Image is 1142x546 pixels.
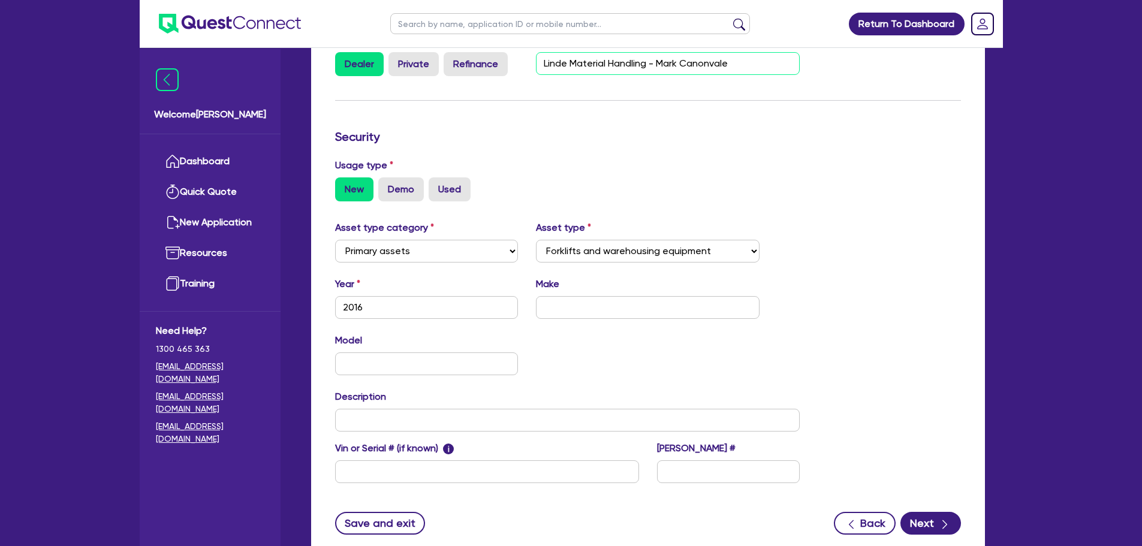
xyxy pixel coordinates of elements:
[335,52,384,76] label: Dealer
[335,158,393,173] label: Usage type
[335,177,373,201] label: New
[429,177,471,201] label: Used
[156,390,264,415] a: [EMAIL_ADDRESS][DOMAIN_NAME]
[388,52,439,76] label: Private
[165,215,180,230] img: new-application
[156,177,264,207] a: Quick Quote
[967,8,998,40] a: Dropdown toggle
[378,177,424,201] label: Demo
[444,52,508,76] label: Refinance
[156,269,264,299] a: Training
[165,185,180,199] img: quick-quote
[335,390,386,404] label: Description
[156,238,264,269] a: Resources
[159,14,301,34] img: quest-connect-logo-blue
[165,276,180,291] img: training
[156,146,264,177] a: Dashboard
[165,246,180,260] img: resources
[849,13,965,35] a: Return To Dashboard
[834,512,896,535] button: Back
[335,333,362,348] label: Model
[536,277,559,291] label: Make
[335,512,426,535] button: Save and exit
[900,512,961,535] button: Next
[657,441,736,455] label: [PERSON_NAME] #
[536,221,591,235] label: Asset type
[390,13,750,34] input: Search by name, application ID or mobile number...
[156,360,264,385] a: [EMAIL_ADDRESS][DOMAIN_NAME]
[156,324,264,338] span: Need Help?
[156,207,264,238] a: New Application
[335,441,454,455] label: Vin or Serial # (if known)
[443,444,454,454] span: i
[335,129,961,144] h3: Security
[335,277,360,291] label: Year
[156,343,264,355] span: 1300 465 363
[156,420,264,445] a: [EMAIL_ADDRESS][DOMAIN_NAME]
[335,221,434,235] label: Asset type category
[154,107,266,122] span: Welcome [PERSON_NAME]
[156,68,179,91] img: icon-menu-close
